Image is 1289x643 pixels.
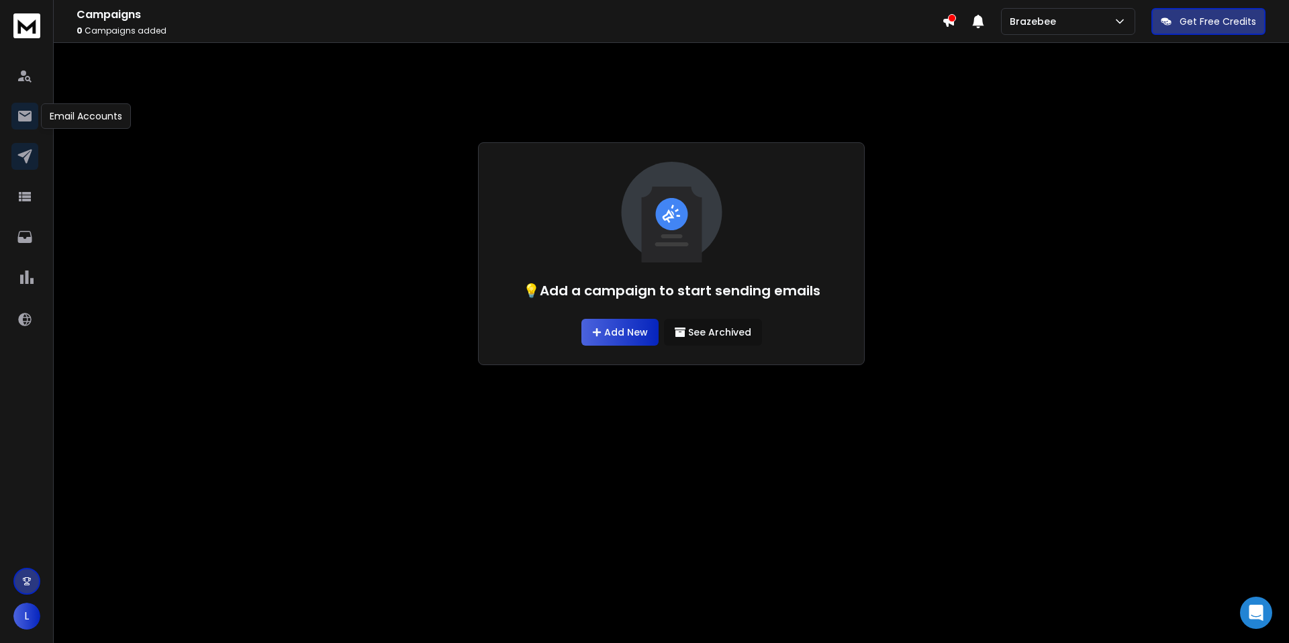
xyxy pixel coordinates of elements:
[1151,8,1266,35] button: Get Free Credits
[523,281,820,300] h1: 💡Add a campaign to start sending emails
[77,25,83,36] span: 0
[1010,15,1061,28] p: Brazebee
[581,319,659,346] a: Add New
[13,603,40,630] button: L
[13,13,40,38] img: logo
[664,319,762,346] button: See Archived
[41,103,131,129] div: Email Accounts
[1180,15,1256,28] p: Get Free Credits
[1240,597,1272,629] div: Open Intercom Messenger
[77,26,942,36] p: Campaigns added
[77,7,942,23] h1: Campaigns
